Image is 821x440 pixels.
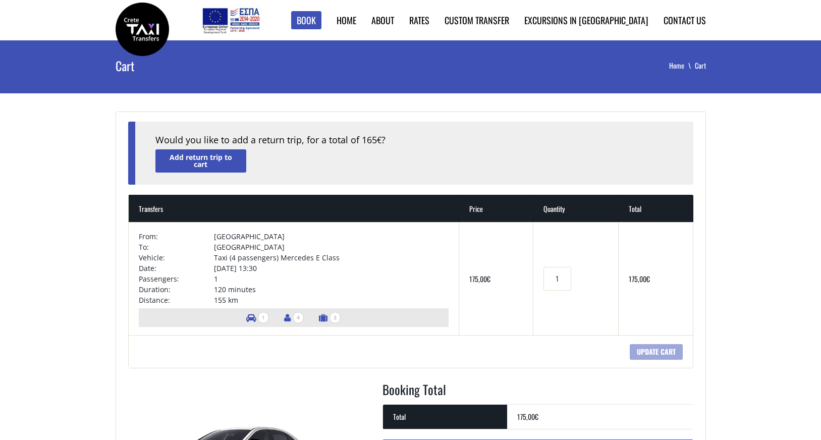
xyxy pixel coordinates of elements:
[279,308,309,327] li: Number of passengers
[533,195,619,222] th: Quantity
[630,344,683,360] input: Update cart
[116,3,169,56] img: Crete Taxi Transfers | Crete Taxi Transfers Cart | Crete Taxi Transfers
[139,242,214,252] td: To:
[129,195,460,222] th: Transfers
[646,273,650,284] span: €
[445,14,509,27] a: Custom Transfer
[409,14,429,27] a: Rates
[214,263,449,273] td: [DATE] 13:30
[337,14,356,27] a: Home
[241,308,274,327] li: Number of vehicles
[619,195,693,222] th: Total
[214,273,449,284] td: 1
[371,14,394,27] a: About
[383,404,507,429] th: Total
[139,252,214,263] td: Vehicle:
[139,231,214,242] td: From:
[377,135,381,146] span: €
[139,263,214,273] td: Date:
[459,195,533,222] th: Price
[139,295,214,305] td: Distance:
[543,267,571,291] input: Transfers quantity
[629,273,650,284] bdi: 175,00
[517,411,538,422] bdi: 175,00
[214,231,449,242] td: [GEOGRAPHIC_DATA]
[258,312,269,323] span: 1
[139,273,214,284] td: Passengers:
[116,23,169,33] a: Crete Taxi Transfers | Crete Taxi Transfers Cart | Crete Taxi Transfers
[214,242,449,252] td: [GEOGRAPHIC_DATA]
[314,308,346,327] li: Number of luggage items
[155,134,673,147] div: Would you like to add a return trip, for a total of 165 ?
[155,149,246,172] a: Add return trip to cart
[201,5,261,35] img: e-bannersEUERDF180X90.jpg
[487,273,490,284] span: €
[139,284,214,295] td: Duration:
[524,14,648,27] a: Excursions in [GEOGRAPHIC_DATA]
[214,295,449,305] td: 155 km
[664,14,706,27] a: Contact us
[382,380,693,405] h2: Booking Total
[695,61,706,71] li: Cart
[293,312,304,323] span: 4
[469,273,490,284] bdi: 175,00
[214,252,449,263] td: Taxi (4 passengers) Mercedes E Class
[214,284,449,295] td: 120 minutes
[116,40,314,91] h1: Cart
[291,11,321,30] a: Book
[535,411,538,422] span: €
[330,312,341,323] span: 3
[669,60,695,71] a: Home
